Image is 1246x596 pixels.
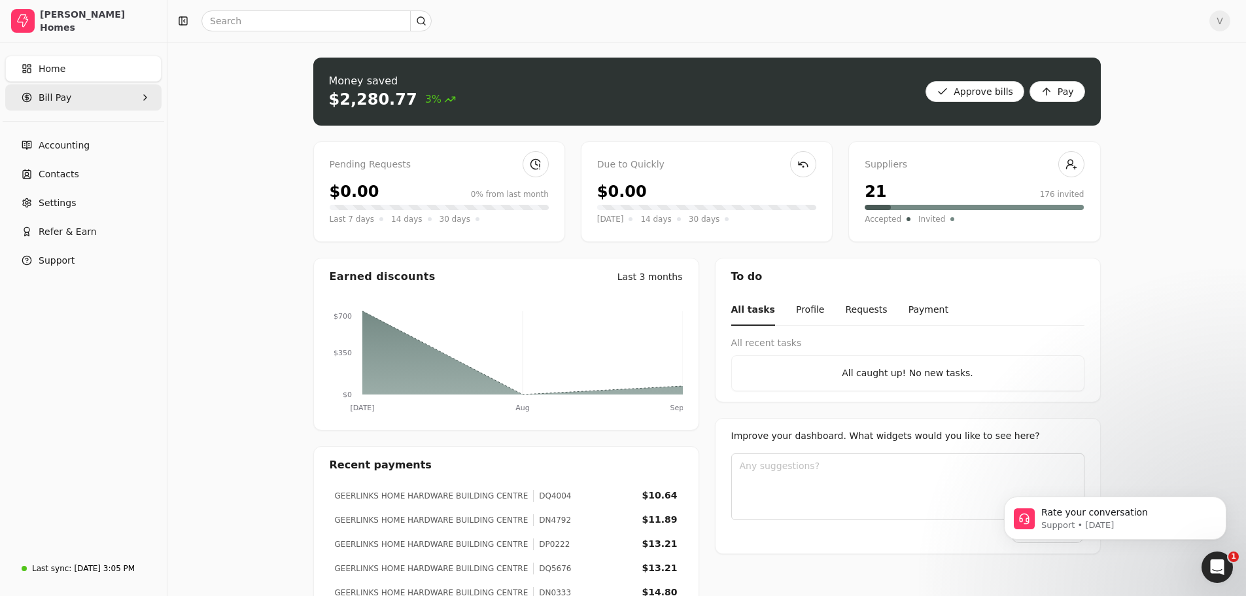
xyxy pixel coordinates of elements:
tspan: $0 [343,391,352,399]
a: Contacts [5,161,162,187]
span: 3% [425,92,456,107]
button: Requests [845,295,887,326]
button: Payment [909,295,948,326]
span: Refer & Earn [39,225,97,239]
div: 0% from last month [471,188,549,200]
div: 176 invited [1040,188,1084,200]
div: DQ5676 [533,563,571,574]
span: Home [39,62,65,76]
div: GEERLINKS HOME HARDWARE BUILDING CENTRE [335,563,528,574]
button: All tasks [731,295,775,326]
div: [DATE] 3:05 PM [74,563,135,574]
span: Bill Pay [39,91,71,105]
button: Bill Pay [5,84,162,111]
span: Accounting [39,139,90,152]
span: Last 7 days [330,213,375,226]
a: Settings [5,190,162,216]
button: Approve bills [926,81,1024,102]
div: To do [716,258,1100,295]
div: All recent tasks [731,336,1084,350]
div: $0.00 [330,180,379,203]
div: $11.89 [642,513,677,527]
div: All caught up! No new tasks. [742,366,1073,380]
div: Last 3 months [617,270,683,284]
div: DP0222 [533,538,570,550]
a: Last sync:[DATE] 3:05 PM [5,557,162,580]
a: Home [5,56,162,82]
div: GEERLINKS HOME HARDWARE BUILDING CENTRE [335,514,528,526]
div: 21 [865,180,886,203]
span: 1 [1228,552,1239,562]
button: V [1209,10,1230,31]
div: $0.00 [597,180,647,203]
div: DQ4004 [533,490,571,502]
button: Profile [796,295,825,326]
button: Support [5,247,162,273]
tspan: $700 [334,312,352,321]
span: [DATE] [597,213,624,226]
iframe: Intercom live chat [1202,552,1233,583]
div: Earned discounts [330,269,436,285]
tspan: [DATE] [350,404,374,412]
div: Money saved [329,73,457,89]
div: DN4792 [533,514,571,526]
tspan: Aug [515,404,529,412]
div: Due to Quickly [597,158,816,172]
button: Refer & Earn [5,219,162,245]
tspan: Sep [670,404,684,412]
div: GEERLINKS HOME HARDWARE BUILDING CENTRE [335,490,528,502]
div: $2,280.77 [329,89,417,110]
span: Settings [39,196,76,210]
span: Accepted [865,213,901,226]
div: GEERLINKS HOME HARDWARE BUILDING CENTRE [335,538,528,550]
div: Improve your dashboard. What widgets would you like to see here? [731,429,1084,443]
div: $13.21 [642,561,677,575]
a: Accounting [5,132,162,158]
div: $13.21 [642,537,677,551]
div: Suppliers [865,158,1084,172]
span: Contacts [39,167,79,181]
div: Last sync: [32,563,71,574]
div: Pending Requests [330,158,549,172]
span: 30 days [440,213,470,226]
span: 14 days [391,213,422,226]
div: [PERSON_NAME] Homes [40,8,156,34]
button: Pay [1030,81,1085,102]
span: Support [39,254,75,268]
span: Invited [918,213,945,226]
div: Recent payments [314,447,699,483]
span: 14 days [640,213,671,226]
input: Search [201,10,432,31]
div: $10.64 [642,489,677,502]
iframe: Intercom notifications message [984,469,1246,561]
span: 30 days [689,213,719,226]
tspan: $350 [334,349,352,357]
